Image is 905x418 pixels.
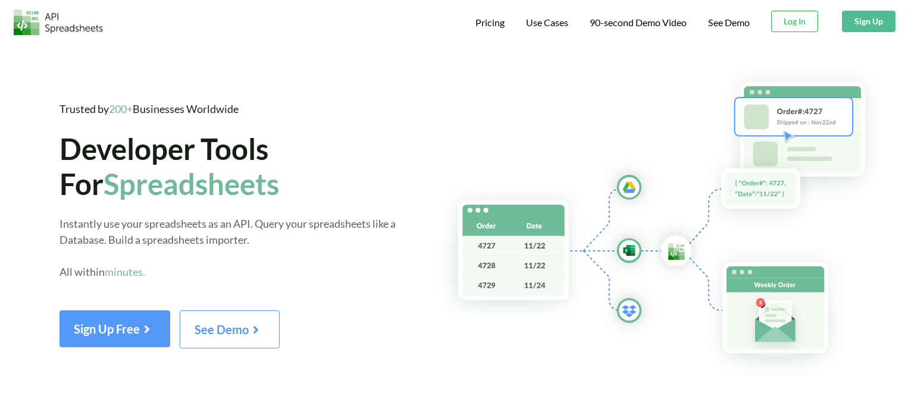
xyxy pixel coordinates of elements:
span: Sign Up Free [74,322,156,336]
span: 200+ [109,102,133,115]
span: Pricing [475,17,505,28]
button: See Demo [180,310,280,348]
button: Log In [771,11,818,32]
span: Spreadsheets [104,166,279,201]
a: See Demo [708,17,750,29]
button: Sign Up [842,11,895,32]
button: Sign Up Free [60,310,170,347]
span: See Demo [195,322,265,337]
span: Developer Tools For [60,131,279,201]
span: Trusted by Businesses Worldwide [60,102,239,115]
span: minutes. [105,265,145,278]
img: Hero Spreadsheet Flow [434,65,905,382]
span: Instantly use your spreadsheets as an API. Query your spreadsheets like a Database. Build a sprea... [60,217,396,278]
img: Logo.png [14,10,103,35]
a: See Demo [180,326,280,337]
span: 90-second Demo Video [590,18,687,27]
span: Use Cases [526,17,568,28]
